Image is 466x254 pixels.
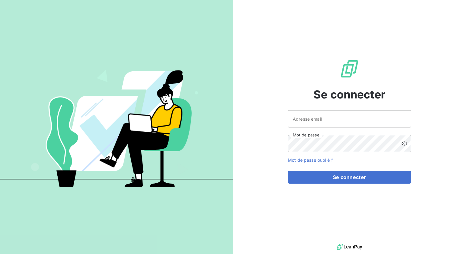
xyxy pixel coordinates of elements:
[337,242,362,252] img: logo
[288,157,333,163] a: Mot de passe oublié ?
[313,86,386,103] span: Se connecter
[340,59,359,79] img: Logo LeanPay
[288,171,411,184] button: Se connecter
[288,110,411,127] input: placeholder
